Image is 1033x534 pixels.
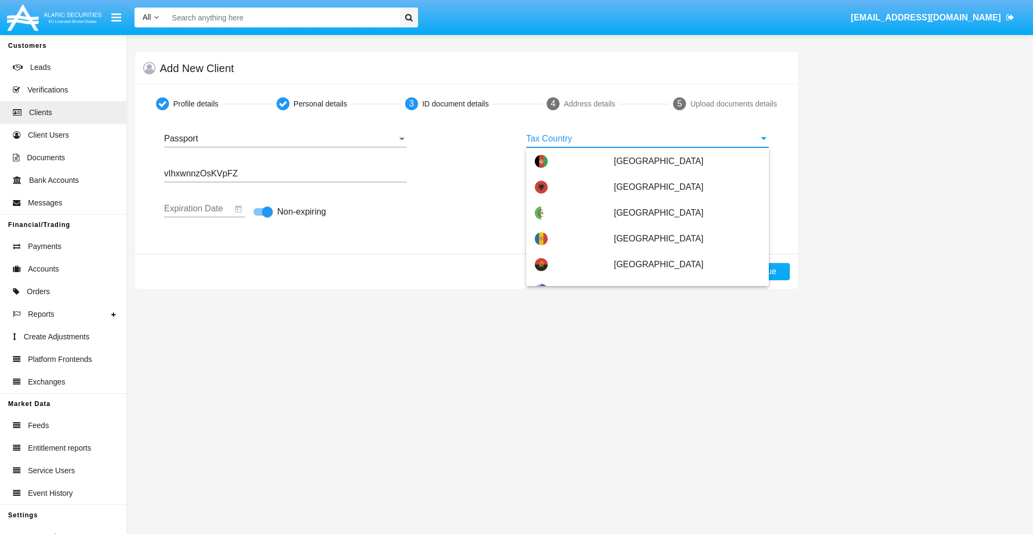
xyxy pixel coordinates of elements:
[677,99,682,108] span: 5
[173,98,218,110] div: Profile details
[550,99,555,108] span: 4
[614,148,760,174] span: [GEOGRAPHIC_DATA]
[690,98,777,110] div: Upload documents details
[24,331,89,343] span: Create Adjustments
[294,98,348,110] div: Personal details
[28,264,59,275] span: Accounts
[27,152,65,163] span: Documents
[28,354,92,365] span: Platform Frontends
[28,130,69,141] span: Client Users
[232,203,245,216] button: Open calendar
[614,277,760,303] span: Anguilla
[135,12,167,23] a: All
[614,174,760,200] span: [GEOGRAPHIC_DATA]
[27,286,50,297] span: Orders
[614,252,760,277] span: [GEOGRAPHIC_DATA]
[167,8,396,27] input: Search
[846,3,1020,33] a: [EMAIL_ADDRESS][DOMAIN_NAME]
[30,62,51,73] span: Leads
[564,98,615,110] div: Address details
[160,64,234,73] h5: Add New Client
[28,443,91,454] span: Entitlement reports
[28,241,61,252] span: Payments
[28,309,54,320] span: Reports
[422,98,489,110] div: ID document details
[409,99,414,108] span: 3
[5,2,103,33] img: Logo image
[29,175,79,186] span: Bank Accounts
[614,200,760,226] span: [GEOGRAPHIC_DATA]
[27,84,68,96] span: Verifications
[28,465,75,476] span: Service Users
[143,13,151,22] span: All
[277,205,326,218] span: Non-expiring
[28,197,62,209] span: Messages
[851,13,1001,22] span: [EMAIL_ADDRESS][DOMAIN_NAME]
[614,226,760,252] span: [GEOGRAPHIC_DATA]
[164,134,198,143] span: Passport
[29,107,52,118] span: Clients
[28,420,49,431] span: Feeds
[28,376,65,388] span: Exchanges
[28,488,73,499] span: Event History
